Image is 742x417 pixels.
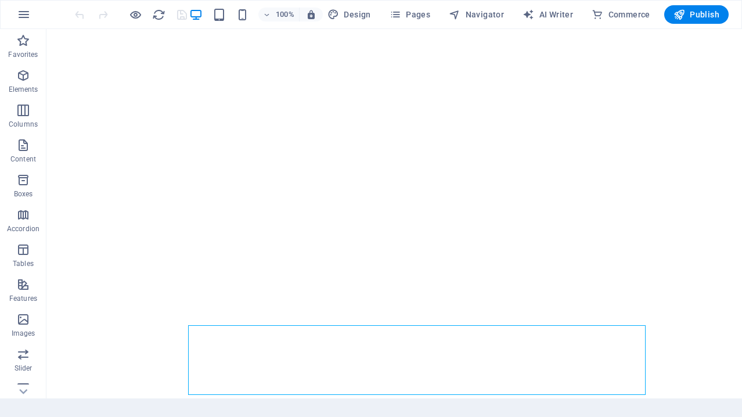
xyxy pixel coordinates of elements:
[523,9,573,20] span: AI Writer
[9,85,38,94] p: Elements
[449,9,504,20] span: Navigator
[15,364,33,373] p: Slider
[664,5,729,24] button: Publish
[7,224,39,233] p: Accordion
[13,259,34,268] p: Tables
[12,329,35,338] p: Images
[258,8,300,21] button: 100%
[14,189,33,199] p: Boxes
[327,9,371,20] span: Design
[276,8,294,21] h6: 100%
[673,9,719,20] span: Publish
[323,5,376,24] button: Design
[592,9,650,20] span: Commerce
[444,5,509,24] button: Navigator
[323,5,376,24] div: Design (Ctrl+Alt+Y)
[587,5,655,24] button: Commerce
[9,294,37,303] p: Features
[385,5,435,24] button: Pages
[390,9,430,20] span: Pages
[10,154,36,164] p: Content
[8,50,38,59] p: Favorites
[518,5,578,24] button: AI Writer
[306,9,316,20] i: On resize automatically adjust zoom level to fit chosen device.
[152,8,165,21] i: Reload page
[9,120,38,129] p: Columns
[128,8,142,21] button: Click here to leave preview mode and continue editing
[152,8,165,21] button: reload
